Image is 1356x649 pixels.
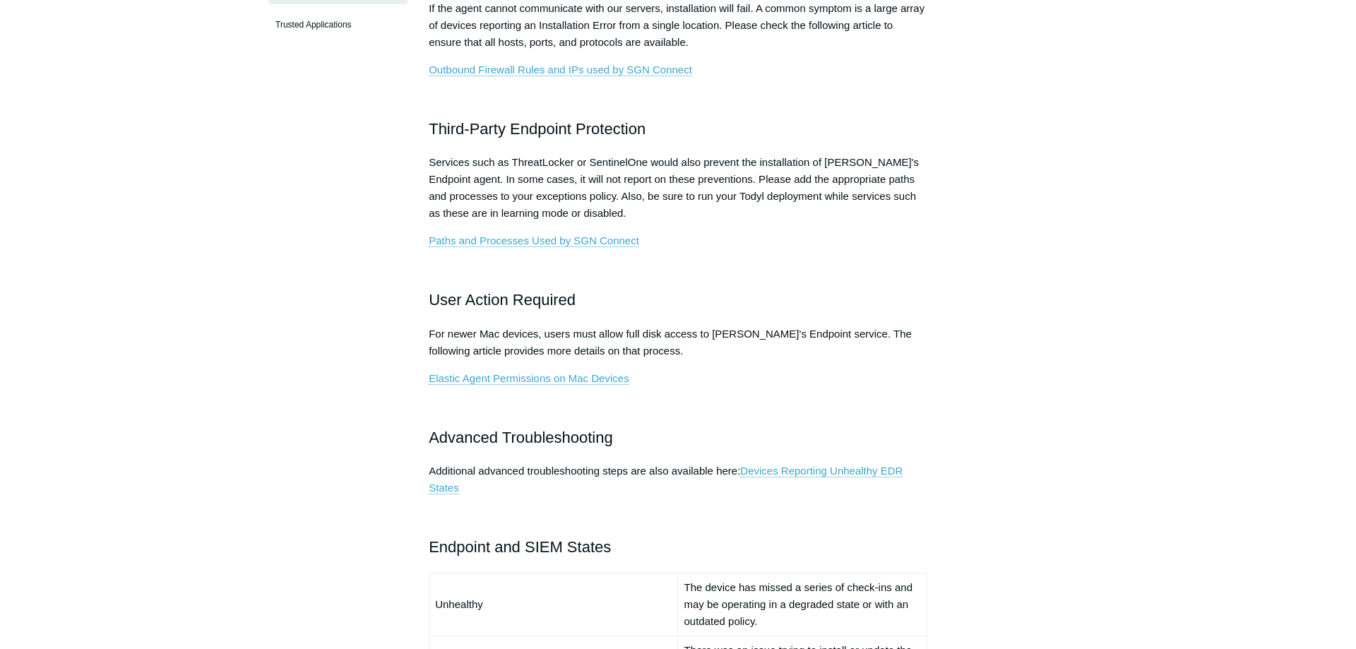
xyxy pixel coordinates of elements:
[429,372,629,385] a: Elastic Agent Permissions on Mac Devices
[429,425,927,450] h2: Advanced Troubleshooting
[429,117,927,141] h2: Third-Party Endpoint Protection
[429,326,927,359] p: For newer Mac devices, users must allow full disk access to [PERSON_NAME]'s Endpoint service. The...
[678,573,927,636] td: The device has missed a series of check-ins and may be operating in a degraded state or with an o...
[268,11,408,38] a: Trusted Applications
[429,287,927,312] h2: User Action Required
[429,535,927,559] h2: Endpoint and SIEM States
[429,463,927,496] p: Additional advanced troubleshooting steps are also available here:
[429,154,927,222] p: Services such as ThreatLocker or SentinelOne would also prevent the installation of [PERSON_NAME]...
[429,234,639,247] a: Paths and Processes Used by SGN Connect
[429,64,692,76] a: Outbound Firewall Rules and IPs used by SGN Connect
[429,573,678,636] td: Unhealthy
